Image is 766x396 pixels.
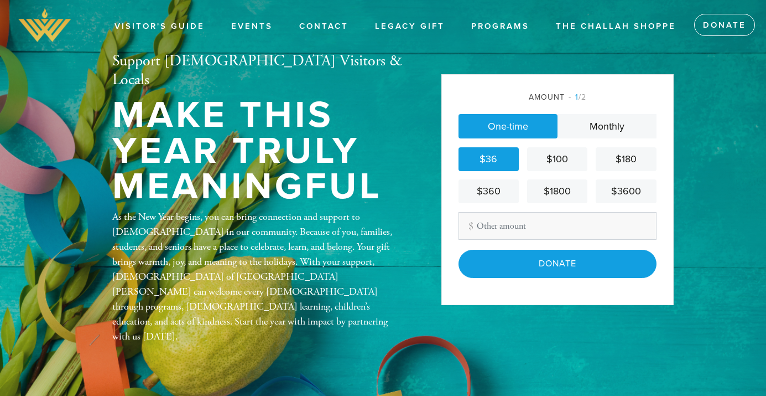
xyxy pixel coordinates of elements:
a: Legacy Gift [367,16,453,37]
a: $3600 [596,179,656,203]
h1: Make This Year Truly Meaningful [112,97,405,205]
a: Events [223,16,281,37]
div: $180 [600,152,652,167]
span: 1 [575,92,579,102]
div: As the New Year begins, you can bring connection and support to [DEMOGRAPHIC_DATA] in our communi... [112,209,405,344]
a: $1800 [527,179,587,203]
div: $100 [531,152,583,167]
input: Donate [458,250,656,277]
a: Programs [463,16,538,37]
input: Other amount [458,212,656,240]
div: Amount [458,91,656,103]
a: Contact [291,16,357,37]
a: $36 [458,147,519,171]
div: $360 [463,184,514,199]
span: /2 [569,92,586,102]
div: $3600 [600,184,652,199]
a: Monthly [557,114,656,138]
a: Donate [694,14,755,36]
a: The Challah Shoppe [548,16,684,37]
a: $180 [596,147,656,171]
a: Visitor's Guide [106,16,213,37]
div: $1800 [531,184,583,199]
img: A10802_Chabad_Logo_AP%20%285%29%20-%20Edited.png [17,6,73,45]
a: One-time [458,114,557,138]
a: $360 [458,179,519,203]
a: $100 [527,147,587,171]
div: $36 [463,152,514,167]
h2: Support [DEMOGRAPHIC_DATA] Visitors & Locals [112,52,405,89]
